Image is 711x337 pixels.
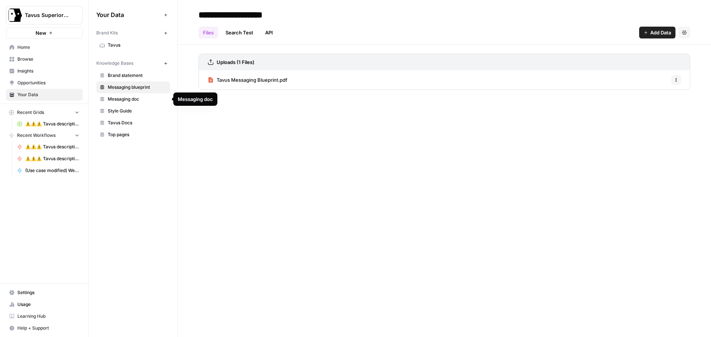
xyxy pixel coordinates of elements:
[14,141,83,153] a: ⚠️⚠️⚠️ Tavus description updater WIP
[96,30,118,36] span: Brand Kits
[6,77,83,89] a: Opportunities
[25,121,79,127] span: ⚠️⚠️⚠️ Tavus description updater (ACTIVE) Grid
[25,144,79,150] span: ⚠️⚠️⚠️ Tavus description updater WIP
[6,287,83,299] a: Settings
[17,325,79,331] span: Help + Support
[9,9,22,22] img: Tavus Superiority Logo
[96,39,170,51] a: Tavus
[96,93,170,105] a: Messaging doc
[6,299,83,310] a: Usage
[6,322,83,334] button: Help + Support
[96,129,170,141] a: Top pages
[17,44,79,51] span: Home
[25,11,70,19] span: Tavus Superiority
[96,117,170,129] a: Tavus Docs
[17,289,79,296] span: Settings
[96,10,161,19] span: Your Data
[36,29,46,37] span: New
[108,131,167,138] span: Top pages
[25,167,79,174] span: (Use case modified) Webflow Mini blog writer v4 (1.2k-2k words)
[6,41,83,53] a: Home
[208,54,254,70] a: Uploads (1 Files)
[6,107,83,118] button: Recent Grids
[217,58,254,66] h3: Uploads (1 Files)
[6,65,83,77] a: Insights
[108,108,167,114] span: Style Guide
[17,132,56,139] span: Recent Workflows
[17,91,79,98] span: Your Data
[96,81,170,93] a: Messaging blueprint
[208,70,287,90] a: Tavus Messaging Blueprint.pdf
[6,27,83,38] button: New
[6,89,83,101] a: Your Data
[6,130,83,141] button: Recent Workflows
[96,60,133,67] span: Knowledge Bases
[108,96,167,102] span: Messaging doc
[198,27,218,38] a: Files
[221,27,258,38] a: Search Test
[217,76,287,84] span: Tavus Messaging Blueprint.pdf
[14,118,83,130] a: ⚠️⚠️⚠️ Tavus description updater (ACTIVE) Grid
[650,29,671,36] span: Add Data
[639,27,675,38] button: Add Data
[108,84,167,91] span: Messaging blueprint
[17,301,79,308] span: Usage
[96,105,170,117] a: Style Guide
[17,313,79,320] span: Learning Hub
[14,165,83,176] a: (Use case modified) Webflow Mini blog writer v4 (1.2k-2k words)
[17,109,44,116] span: Recent Grids
[6,310,83,322] a: Learning Hub
[17,80,79,86] span: Opportunities
[108,119,167,126] span: Tavus Docs
[261,27,277,38] a: API
[6,53,83,65] a: Browse
[108,72,167,79] span: Brand statement
[17,56,79,63] span: Browse
[14,153,83,165] a: ⚠️⚠️⚠️ Tavus description updater (ACTIVE)
[17,68,79,74] span: Insights
[6,6,83,24] button: Workspace: Tavus Superiority
[108,42,167,48] span: Tavus
[25,155,79,162] span: ⚠️⚠️⚠️ Tavus description updater (ACTIVE)
[96,70,170,81] a: Brand statement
